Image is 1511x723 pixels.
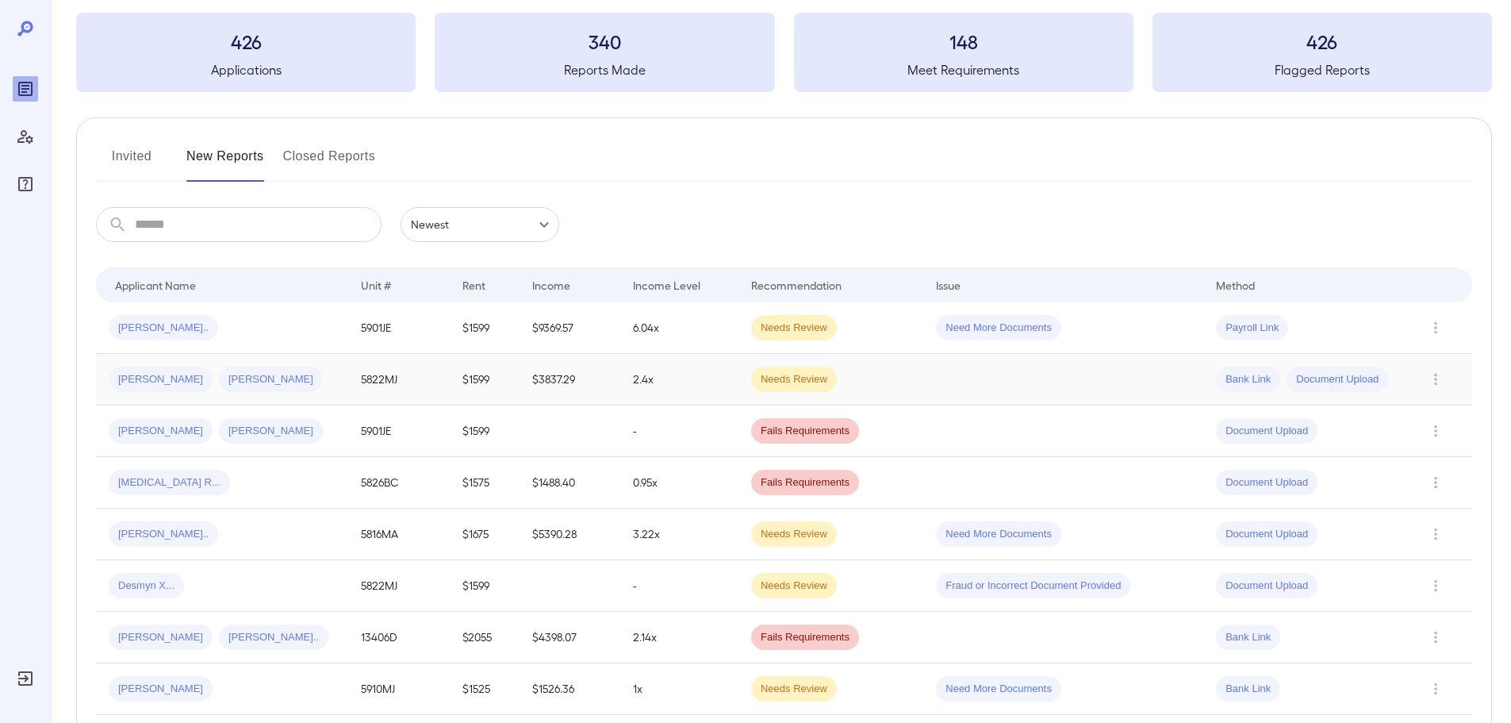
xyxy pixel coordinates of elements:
[401,207,559,242] div: Newest
[620,663,738,715] td: 1x
[109,372,213,387] span: [PERSON_NAME]
[109,475,230,490] span: [MEDICAL_DATA] R...
[520,457,620,509] td: $1488.40
[348,560,449,612] td: 5822MJ
[348,612,449,663] td: 13406D
[450,560,520,612] td: $1599
[751,321,837,336] span: Needs Review
[620,354,738,406] td: 2.4x
[450,612,520,663] td: $2055
[520,663,620,715] td: $1526.36
[620,612,738,663] td: 2.14x
[1423,367,1448,392] button: Row Actions
[109,321,218,336] span: [PERSON_NAME]..
[751,579,837,594] span: Needs Review
[520,612,620,663] td: $4398.07
[620,302,738,354] td: 6.04x
[936,275,961,294] div: Issue
[1423,625,1448,650] button: Row Actions
[450,663,520,715] td: $1525
[936,682,1061,697] span: Need More Documents
[348,457,449,509] td: 5826BC
[450,457,520,509] td: $1575
[520,354,620,406] td: $3837.29
[1216,321,1288,336] span: Payroll Link
[520,302,620,354] td: $9369.57
[219,424,323,439] span: [PERSON_NAME]
[751,475,859,490] span: Fails Requirements
[450,509,520,560] td: $1675
[1423,676,1448,702] button: Row Actions
[348,509,449,560] td: 5816MA
[109,579,184,594] span: Desmyn X...
[1152,29,1492,54] h3: 426
[219,630,328,645] span: [PERSON_NAME]..
[1216,682,1280,697] span: Bank Link
[450,302,520,354] td: $1599
[109,682,213,697] span: [PERSON_NAME]
[1423,315,1448,340] button: Row Actions
[620,406,738,457] td: -
[751,275,842,294] div: Recommendation
[794,29,1133,54] h3: 148
[620,509,738,560] td: 3.22x
[13,171,38,197] div: FAQ
[936,579,1130,594] span: Fraud or Incorrect Document Provided
[532,275,570,294] div: Income
[620,457,738,509] td: 0.95x
[348,406,449,457] td: 5901JE
[1423,470,1448,495] button: Row Actions
[1216,527,1317,542] span: Document Upload
[751,372,837,387] span: Needs Review
[794,60,1133,79] h5: Meet Requirements
[348,302,449,354] td: 5901JE
[219,372,323,387] span: [PERSON_NAME]
[1216,424,1317,439] span: Document Upload
[751,424,859,439] span: Fails Requirements
[76,29,416,54] h3: 426
[348,663,449,715] td: 5910MJ
[76,13,1492,92] summary: 426Applications340Reports Made148Meet Requirements426Flagged Reports
[115,275,196,294] div: Applicant Name
[520,509,620,560] td: $5390.28
[1216,579,1317,594] span: Document Upload
[13,124,38,149] div: Manage Users
[1423,573,1448,598] button: Row Actions
[633,275,700,294] div: Income Level
[1216,475,1317,490] span: Document Upload
[936,527,1061,542] span: Need More Documents
[620,560,738,612] td: -
[450,406,520,457] td: $1599
[13,666,38,691] div: Log Out
[361,275,391,294] div: Unit #
[1423,521,1448,547] button: Row Actions
[435,29,774,54] h3: 340
[186,144,264,182] button: New Reports
[283,144,376,182] button: Closed Reports
[936,321,1061,336] span: Need More Documents
[1152,60,1492,79] h5: Flagged Reports
[1216,275,1255,294] div: Method
[462,275,488,294] div: Rent
[1287,372,1388,387] span: Document Upload
[435,60,774,79] h5: Reports Made
[109,630,213,645] span: [PERSON_NAME]
[751,527,837,542] span: Needs Review
[1423,418,1448,444] button: Row Actions
[751,630,859,645] span: Fails Requirements
[96,144,167,182] button: Invited
[450,354,520,406] td: $1599
[1216,630,1280,645] span: Bank Link
[1216,372,1280,387] span: Bank Link
[751,682,837,697] span: Needs Review
[13,76,38,102] div: Reports
[109,527,218,542] span: [PERSON_NAME]..
[76,60,416,79] h5: Applications
[348,354,449,406] td: 5822MJ
[109,424,213,439] span: [PERSON_NAME]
